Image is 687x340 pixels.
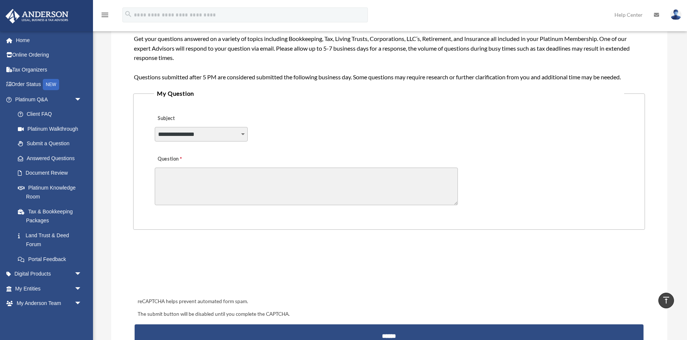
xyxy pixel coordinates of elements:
a: Online Ordering [5,48,93,63]
a: Answered Questions [10,151,93,166]
a: My Anderson Teamarrow_drop_down [5,296,93,311]
i: menu [100,10,109,19]
a: My Documentsarrow_drop_down [5,311,93,325]
a: Platinum Q&Aarrow_drop_down [5,92,93,107]
label: Question [155,154,212,164]
a: Platinum Knowledge Room [10,180,93,204]
a: Document Review [10,166,93,181]
i: vertical_align_top [662,296,671,305]
a: My Entitiesarrow_drop_down [5,281,93,296]
a: Land Trust & Deed Forum [10,228,93,252]
div: reCAPTCHA helps prevent automated form spam. [135,297,643,306]
a: Order StatusNEW [5,77,93,92]
span: arrow_drop_down [74,267,89,282]
img: User Pic [670,9,681,20]
a: Portal Feedback [10,252,93,267]
label: Subject [155,113,225,124]
span: arrow_drop_down [74,296,89,311]
a: Tax Organizers [5,62,93,77]
iframe: reCAPTCHA [135,253,248,282]
img: Anderson Advisors Platinum Portal [3,9,71,23]
span: arrow_drop_down [74,311,89,326]
i: search [124,10,132,18]
legend: My Question [154,88,624,99]
a: Tax & Bookkeeping Packages [10,204,93,228]
div: The submit button will be disabled until you complete the CAPTCHA. [135,310,643,319]
span: arrow_drop_down [74,92,89,107]
a: Digital Productsarrow_drop_down [5,267,93,282]
a: Submit a Question [10,136,89,151]
a: vertical_align_top [658,293,674,308]
a: menu [100,13,109,19]
div: NEW [43,79,59,90]
a: Home [5,33,93,48]
span: arrow_drop_down [74,281,89,296]
a: Platinum Walkthrough [10,121,93,136]
a: Client FAQ [10,107,93,122]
